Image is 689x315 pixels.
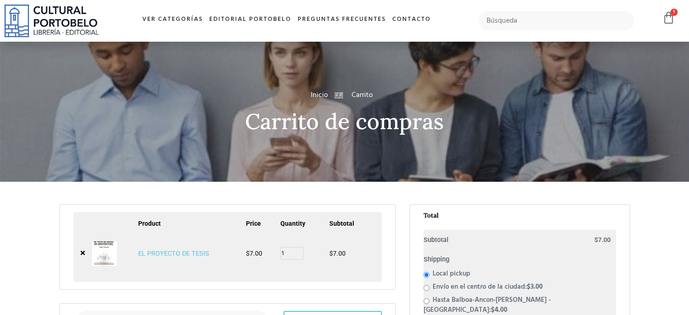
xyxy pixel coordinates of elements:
a: Inicio [311,90,328,101]
a: Editorial Portobelo [206,10,294,29]
h2: Total [424,212,616,223]
h2: Carrito de compras [59,110,630,134]
a: EL PROYECTO DE TESIS [138,250,209,257]
span: 1 [670,9,678,16]
input: Búsqueda [479,11,634,30]
span: Carrito [349,90,373,101]
span: $ [594,236,598,244]
th: Price [246,219,280,232]
a: Remove EL PROYECTO DE TESIS from cart [80,248,85,258]
input: Product quantity [280,247,304,260]
bdi: 7.00 [329,250,346,257]
label: Local pickup [433,268,470,279]
th: Subtotal [329,219,375,232]
bdi: 3.00 [527,281,543,292]
a: Ver Categorías [139,10,206,29]
a: Contacto [389,10,434,29]
span: $ [527,281,530,292]
th: Quantity [280,219,329,232]
a: 1 [662,11,675,24]
span: $ [246,250,250,257]
th: Product [138,219,246,232]
label: Envío en el centro de la ciudad: [433,281,543,292]
span: $ [329,250,333,257]
a: Preguntas frecuentes [294,10,389,29]
bdi: 7.00 [246,250,262,257]
bdi: 7.00 [594,236,611,244]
